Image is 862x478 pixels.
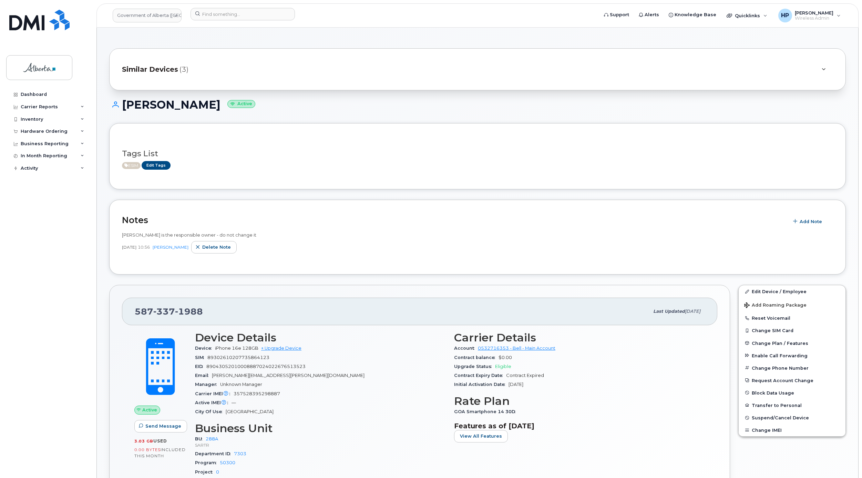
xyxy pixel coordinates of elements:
[122,149,833,158] h3: Tags List
[739,374,845,387] button: Request Account Change
[195,409,226,414] span: City Of Use
[122,64,178,74] span: Similar Devices
[195,382,220,387] span: Manager
[454,346,478,351] span: Account
[138,244,150,250] span: 10:56
[145,423,181,429] span: Send Message
[195,451,234,456] span: Department ID
[134,420,187,432] button: Send Message
[739,387,845,399] button: Block Data Usage
[454,364,495,369] span: Upgrade Status
[752,340,808,346] span: Change Plan / Features
[653,309,685,314] span: Last updated
[153,306,175,317] span: 337
[226,409,274,414] span: [GEOGRAPHIC_DATA]
[191,241,237,253] button: Delete note
[195,400,232,405] span: Active IMEI
[207,355,269,360] span: 89302610207735864123
[220,382,262,387] span: Unknown Manager
[179,64,188,74] span: (3)
[685,309,700,314] span: [DATE]
[195,331,446,344] h3: Device Details
[195,460,220,465] span: Program
[789,215,828,228] button: Add Note
[216,469,219,475] a: 0
[195,346,215,351] span: Device
[195,355,207,360] span: SIM
[153,438,167,444] span: used
[739,324,845,337] button: Change SIM Card
[134,447,161,452] span: 0.00 Bytes
[227,100,255,108] small: Active
[135,306,203,317] span: 587
[739,298,845,312] button: Add Roaming Package
[454,430,508,442] button: View All Features
[195,364,206,369] span: EID
[800,218,822,225] span: Add Note
[261,346,301,351] a: + Upgrade Device
[739,337,845,349] button: Change Plan / Features
[142,161,171,170] a: Edit Tags
[739,411,845,424] button: Suspend/Cancel Device
[478,346,555,351] a: 0532716353 - Bell - Main Account
[739,312,845,324] button: Reset Voicemail
[122,215,785,225] h2: Notes
[454,409,519,414] span: GOA Smartphone 14 30D
[739,424,845,436] button: Change IMEI
[109,99,846,111] h1: [PERSON_NAME]
[195,442,446,448] p: SARTR
[202,244,231,250] span: Delete note
[454,331,705,344] h3: Carrier Details
[454,382,509,387] span: Initial Activation Date
[499,355,512,360] span: $0.00
[142,407,157,413] span: Active
[122,244,136,250] span: [DATE]
[739,399,845,411] button: Transfer to Personal
[195,422,446,435] h3: Business Unit
[175,306,203,317] span: 1988
[739,362,845,374] button: Change Phone Number
[195,391,234,396] span: Carrier IMEI
[195,373,212,378] span: Email
[739,349,845,362] button: Enable Call Forwarding
[506,373,544,378] span: Contract Expired
[122,162,141,169] span: Active
[134,439,153,444] span: 3.03 GB
[234,451,246,456] a: 7303
[234,391,280,396] span: 357528395298887
[739,285,845,298] a: Edit Device / Employee
[495,364,511,369] span: Eligible
[509,382,523,387] span: [DATE]
[454,355,499,360] span: Contract balance
[454,422,705,430] h3: Features as of [DATE]
[752,353,808,358] span: Enable Call Forwarding
[752,415,809,420] span: Suspend/Cancel Device
[215,346,258,351] span: iPhone 16e 128GB
[212,373,365,378] span: [PERSON_NAME][EMAIL_ADDRESS][PERSON_NAME][DOMAIN_NAME]
[454,395,705,407] h3: Rate Plan
[220,460,235,465] a: 50300
[232,400,236,405] span: —
[454,373,506,378] span: Contract Expiry Date
[195,469,216,475] span: Project
[744,302,807,309] span: Add Roaming Package
[206,436,218,441] a: 288A
[195,436,206,441] span: BU
[122,232,256,238] span: [PERSON_NAME] is the responsible owner - do not change it
[206,364,306,369] span: 89043052010008887024022676513523
[460,433,502,439] span: View All Features
[153,245,188,250] a: [PERSON_NAME]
